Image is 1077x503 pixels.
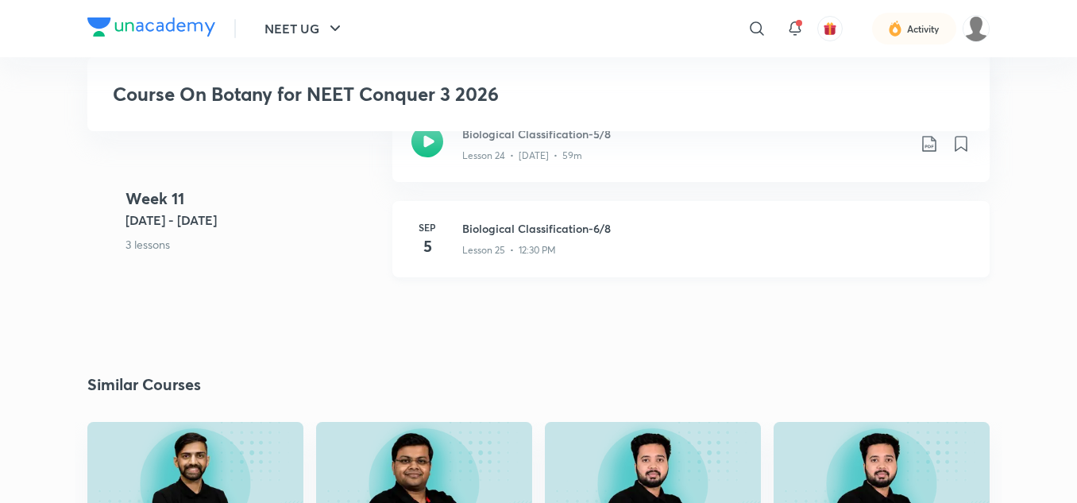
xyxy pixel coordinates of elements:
[411,220,443,234] h6: Sep
[462,243,556,257] p: Lesson 25 • 12:30 PM
[817,16,843,41] button: avatar
[392,106,990,201] a: Biological Classification-5/8Lesson 24 • [DATE] • 59m
[87,373,201,397] h2: Similar Courses
[462,126,907,142] h3: Biological Classification-5/8
[125,187,380,211] h4: Week 11
[963,15,990,42] img: Arpit Srivastava
[113,83,735,106] h3: Course On Botany for NEET Conquer 3 2026
[392,201,990,296] a: Sep5Biological Classification-6/8Lesson 25 • 12:30 PM
[823,21,837,36] img: avatar
[888,19,902,38] img: activity
[125,211,380,230] h5: [DATE] - [DATE]
[462,220,971,237] h3: Biological Classification-6/8
[411,234,443,258] h4: 5
[125,236,380,253] p: 3 lessons
[87,17,215,41] a: Company Logo
[87,17,215,37] img: Company Logo
[462,149,582,163] p: Lesson 24 • [DATE] • 59m
[255,13,354,44] button: NEET UG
